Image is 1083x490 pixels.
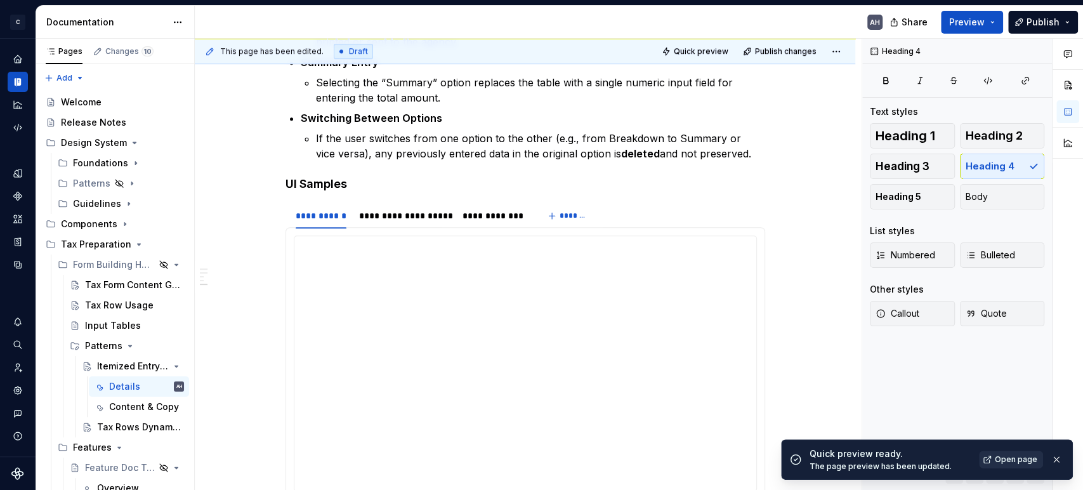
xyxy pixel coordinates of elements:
[960,242,1045,268] button: Bulleted
[10,15,25,30] div: C
[41,214,189,234] div: Components
[73,258,155,271] div: Form Building Handbook
[8,357,28,378] a: Invite team
[53,255,189,275] div: Form Building Handbook
[876,307,919,320] span: Callout
[53,437,189,458] div: Features
[176,380,182,393] div: AH
[1027,16,1060,29] span: Publish
[89,397,189,417] a: Content & Copy
[8,334,28,355] button: Search ⌘K
[77,356,189,376] a: Itemized Entry vs Summary Mode
[61,238,131,251] div: Tax Preparation
[85,340,122,352] div: Patterns
[658,43,734,60] button: Quick preview
[870,184,955,209] button: Heading 5
[85,299,154,312] div: Tax Row Usage
[870,123,955,149] button: Heading 1
[949,16,985,29] span: Preview
[876,129,935,142] span: Heading 1
[8,312,28,332] button: Notifications
[89,376,189,397] a: DetailsAH
[85,319,141,332] div: Input Tables
[755,46,817,56] span: Publish changes
[8,403,28,423] button: Contact support
[810,461,971,472] div: The page preview has been updated.
[674,46,728,56] span: Quick preview
[3,8,33,36] button: C
[870,154,955,179] button: Heading 3
[73,197,121,210] div: Guidelines
[61,96,102,109] div: Welcome
[810,447,971,460] div: Quick preview ready.
[739,43,822,60] button: Publish changes
[883,11,936,34] button: Share
[8,49,28,69] a: Home
[141,46,154,56] span: 10
[53,194,189,214] div: Guidelines
[966,129,1023,142] span: Heading 2
[73,177,110,190] div: Patterns
[73,157,128,169] div: Foundations
[621,147,660,160] strong: deleted
[53,173,189,194] div: Patterns
[8,209,28,229] div: Assets
[65,336,189,356] div: Patterns
[46,16,166,29] div: Documentation
[41,234,189,255] div: Tax Preparation
[316,131,765,161] p: If the user switches from one option to the other (e.g., from Breakdown to Summary or vice versa)...
[77,417,189,437] a: Tax Rows Dynamic Column Addition
[870,283,924,296] div: Other styles
[8,232,28,252] a: Storybook stories
[105,46,154,56] div: Changes
[966,307,1007,320] span: Quote
[979,451,1043,468] a: Open page
[61,136,127,149] div: Design System
[8,95,28,115] a: Analytics
[8,72,28,92] a: Documentation
[960,301,1045,326] button: Quote
[8,186,28,206] a: Components
[97,360,169,373] div: Itemized Entry vs Summary Mode
[73,441,112,454] div: Features
[61,218,117,230] div: Components
[8,163,28,183] a: Design tokens
[97,421,181,434] div: Tax Rows Dynamic Column Addition
[109,401,179,413] div: Content & Copy
[8,117,28,138] a: Code automation
[966,249,1015,262] span: Bulleted
[960,184,1045,209] button: Body
[41,112,189,133] a: Release Notes
[56,73,72,83] span: Add
[65,295,189,315] a: Tax Row Usage
[41,92,189,112] a: Welcome
[870,301,955,326] button: Callout
[995,454,1037,465] span: Open page
[876,190,921,203] span: Heading 5
[870,242,955,268] button: Numbered
[53,153,189,173] div: Foundations
[8,255,28,275] a: Data sources
[8,380,28,401] a: Settings
[870,105,918,118] div: Text styles
[960,123,1045,149] button: Heading 2
[41,133,189,153] div: Design System
[46,46,82,56] div: Pages
[61,116,126,129] div: Release Notes
[349,46,368,56] span: Draft
[941,11,1003,34] button: Preview
[876,249,935,262] span: Numbered
[316,75,765,105] p: Selecting the “Summary” option replaces the table with a single numeric input field for entering ...
[11,467,24,480] a: Supernova Logo
[109,380,140,393] div: Details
